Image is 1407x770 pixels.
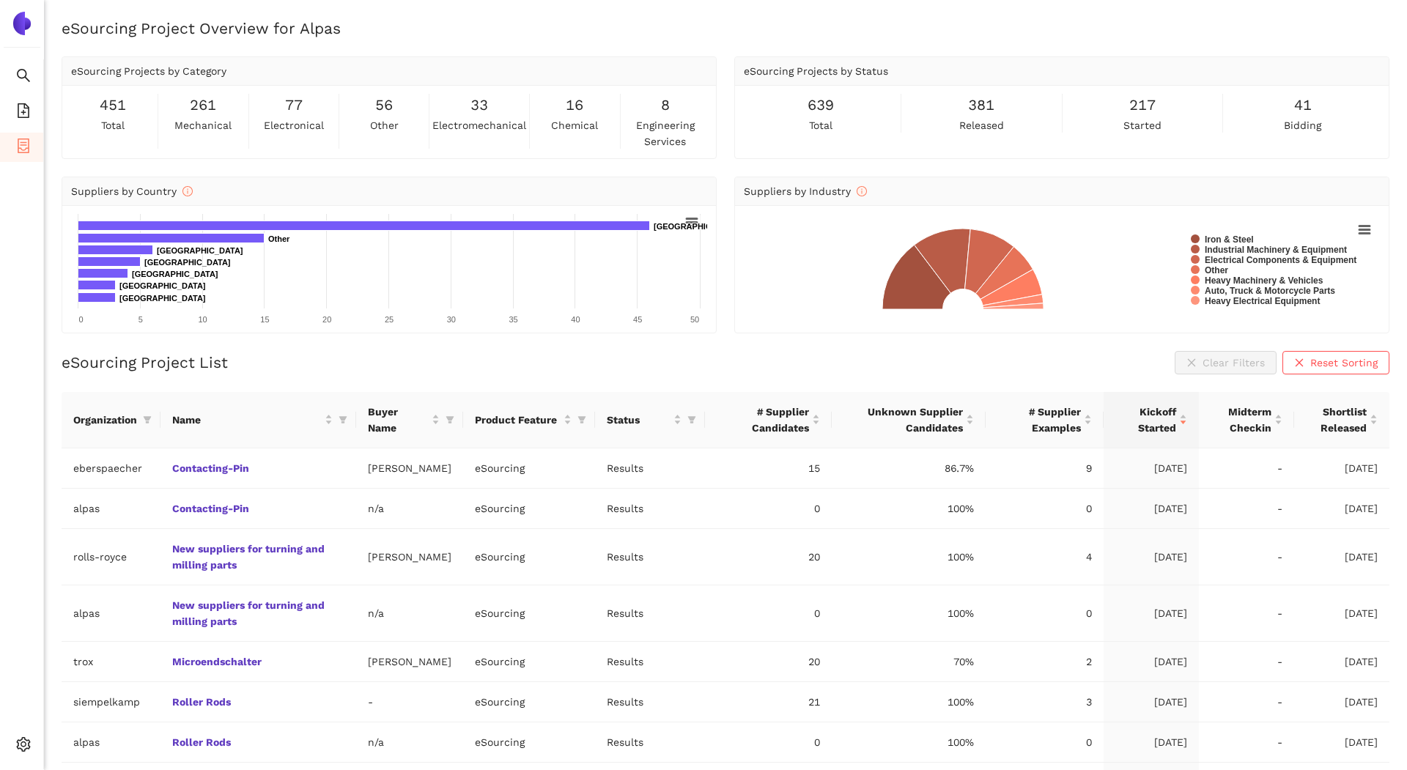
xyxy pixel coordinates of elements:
[1104,682,1199,722] td: [DATE]
[1205,275,1323,286] text: Heavy Machinery & Vehicles
[571,315,580,324] text: 40
[1306,404,1367,436] span: Shortlist Released
[1199,489,1294,529] td: -
[132,270,218,278] text: [GEOGRAPHIC_DATA]
[986,682,1104,722] td: 3
[661,94,670,116] span: 8
[1294,448,1389,489] td: [DATE]
[62,722,160,763] td: alpas
[190,94,216,116] span: 261
[370,117,399,133] span: other
[143,415,152,424] span: filter
[1294,358,1304,369] span: close
[10,12,34,35] img: Logo
[595,642,705,682] td: Results
[577,415,586,424] span: filter
[16,133,31,163] span: container
[1205,265,1228,275] text: Other
[832,642,986,682] td: 70%
[268,234,290,243] text: Other
[62,529,160,585] td: rolls-royce
[705,392,831,448] th: this column's title is # Supplier Candidates,this column is sortable
[624,117,707,149] span: engineering services
[1104,489,1199,529] td: [DATE]
[356,489,464,529] td: n/a
[705,682,831,722] td: 21
[260,315,269,324] text: 15
[463,642,595,682] td: eSourcing
[336,409,350,431] span: filter
[1104,722,1199,763] td: [DATE]
[986,529,1104,585] td: 4
[705,585,831,642] td: 0
[1205,286,1335,296] text: Auto, Truck & Motorcycle Parts
[1310,355,1378,371] span: Reset Sorting
[1175,351,1277,374] button: closeClear Filters
[100,94,126,116] span: 451
[463,529,595,585] td: eSourcing
[356,585,464,642] td: n/a
[1205,245,1347,255] text: Industrial Machinery & Equipment
[16,98,31,127] span: file-add
[1211,404,1271,436] span: Midterm Checkin
[832,722,986,763] td: 100%
[832,489,986,529] td: 100%
[1294,585,1389,642] td: [DATE]
[809,117,832,133] span: total
[1294,94,1312,116] span: 41
[432,117,526,133] span: electromechanical
[1284,117,1321,133] span: bidding
[463,585,595,642] td: eSourcing
[62,352,228,373] h2: eSourcing Project List
[744,65,888,77] span: eSourcing Projects by Status
[356,642,464,682] td: [PERSON_NAME]
[62,18,1389,39] h2: eSourcing Project Overview for Alpas
[463,489,595,529] td: eSourcing
[832,682,986,722] td: 100%
[1294,529,1389,585] td: [DATE]
[73,412,137,428] span: Organization
[575,409,589,431] span: filter
[1294,392,1389,448] th: this column's title is Shortlist Released,this column is sortable
[101,117,125,133] span: total
[71,65,226,77] span: eSourcing Projects by Category
[1294,642,1389,682] td: [DATE]
[470,94,488,116] span: 33
[1199,682,1294,722] td: -
[1104,585,1199,642] td: [DATE]
[1199,585,1294,642] td: -
[968,94,994,116] span: 381
[997,404,1081,436] span: # Supplier Examples
[595,448,705,489] td: Results
[705,448,831,489] td: 15
[160,392,356,448] th: this column's title is Name,this column is sortable
[78,315,83,324] text: 0
[119,281,206,290] text: [GEOGRAPHIC_DATA]
[986,722,1104,763] td: 0
[1199,529,1294,585] td: -
[1294,722,1389,763] td: [DATE]
[509,315,517,324] text: 35
[463,448,595,489] td: eSourcing
[16,63,31,92] span: search
[446,415,454,424] span: filter
[744,185,867,197] span: Suppliers by Industry
[986,448,1104,489] td: 9
[463,392,595,448] th: this column's title is Product Feature,this column is sortable
[119,294,206,303] text: [GEOGRAPHIC_DATA]
[62,448,160,489] td: eberspaecher
[1123,117,1162,133] span: started
[71,185,193,197] span: Suppliers by Country
[1199,642,1294,682] td: -
[463,682,595,722] td: eSourcing
[463,722,595,763] td: eSourcing
[62,642,160,682] td: trox
[385,315,394,324] text: 25
[551,117,598,133] span: chemical
[264,117,324,133] span: electronical
[687,415,696,424] span: filter
[1282,351,1389,374] button: closeReset Sorting
[986,585,1104,642] td: 0
[595,585,705,642] td: Results
[447,315,456,324] text: 30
